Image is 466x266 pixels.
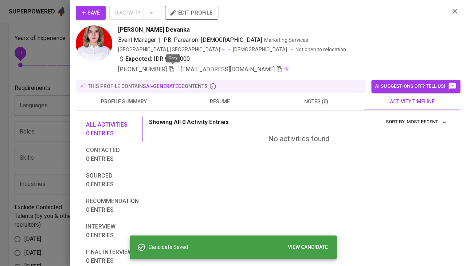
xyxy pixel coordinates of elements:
[165,6,218,20] button: edit profile
[125,55,152,63] b: Expected:
[385,119,404,124] span: sort by
[149,118,229,127] p: Showing All 0 Activity Entries
[295,46,346,53] p: Not open to relocation
[86,248,139,265] span: Final interview 0 entries
[233,46,288,53] span: [DEMOGRAPHIC_DATA]
[118,25,190,34] span: [PERSON_NAME] Devanka
[86,171,139,189] span: Sourced 0 entries
[118,36,156,43] span: Event Manager
[86,222,139,240] span: Interview 0 entries
[406,118,447,126] span: Most Recent
[165,9,218,15] a: edit profile
[146,83,181,89] span: AI-generated
[375,82,457,91] span: AI suggestions off? Tell us!
[149,241,331,254] div: Candidate Saved
[171,8,212,17] span: edit profile
[76,6,106,20] button: Save
[404,116,449,128] button: sort by
[176,97,264,106] span: resume
[86,197,139,214] span: Recommendation 0 entries
[288,243,328,252] span: VIEW CANDIDATE
[159,36,161,44] span: |
[149,134,449,144] div: No activities found
[283,66,289,72] img: magic_wand.svg
[88,83,208,90] p: this profile contains contents
[86,120,139,138] span: All activities 0 entries
[368,97,456,106] span: activity timeline
[118,46,226,53] div: [GEOGRAPHIC_DATA], [GEOGRAPHIC_DATA]
[264,37,308,43] span: Marketing Services
[273,97,360,106] span: notes (0)
[82,8,100,17] span: Save
[86,146,139,163] span: Contacted 0 entries
[76,25,112,62] img: a5ffb5a5070c438de600b2a42db2165c.jpeg
[80,97,168,106] span: profile summary
[118,55,190,63] div: IDR 6.000.000
[181,66,275,73] span: [EMAIL_ADDRESS][DOMAIN_NAME]
[371,80,460,93] button: AI suggestions off? Tell us!
[118,66,167,73] span: [PHONE_NUMBER]
[164,36,262,43] span: PB. Pareanom [DEMOGRAPHIC_DATA]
